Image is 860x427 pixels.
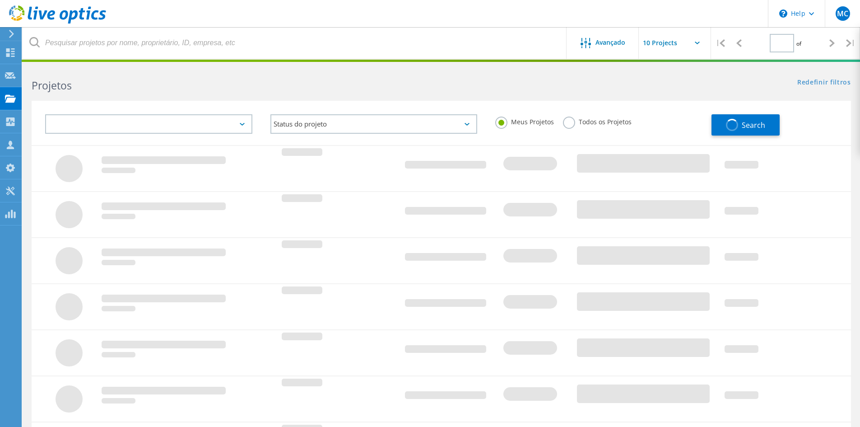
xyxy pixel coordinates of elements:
[841,27,860,59] div: |
[563,117,632,125] label: Todos os Projetos
[495,117,554,125] label: Meus Projetos
[595,39,625,46] span: Avançado
[711,114,780,136] button: Search
[9,19,106,25] a: Live Optics Dashboard
[796,40,801,47] span: of
[797,79,851,87] a: Redefinir filtros
[837,10,848,17] span: MC
[711,27,730,59] div: |
[23,27,567,59] input: Pesquisar projetos por nome, proprietário, ID, empresa, etc
[742,120,765,130] span: Search
[779,9,787,18] svg: \n
[32,78,72,93] b: Projetos
[270,114,478,134] div: Status do projeto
